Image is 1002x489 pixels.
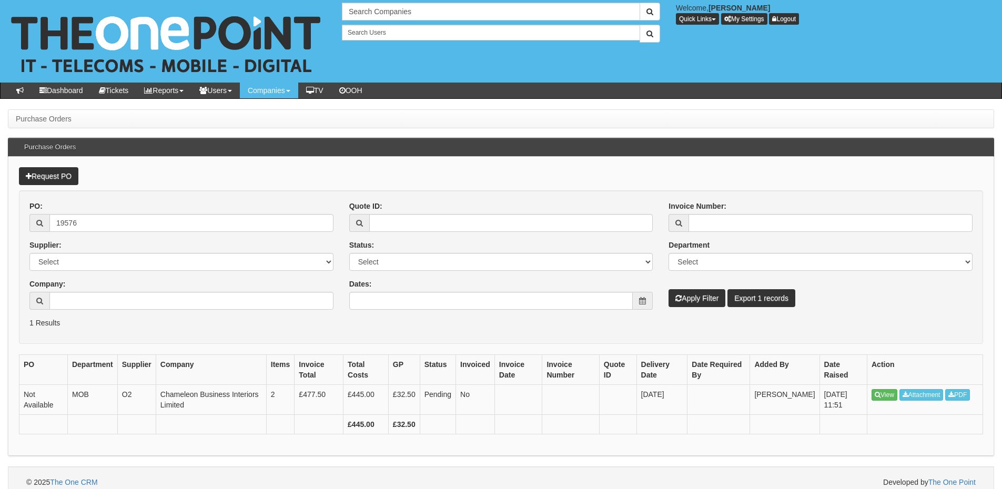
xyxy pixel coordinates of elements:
[266,384,295,414] td: 2
[388,354,420,384] th: GP
[727,289,795,307] a: Export 1 records
[156,384,266,414] td: Chameleon Business Interiors Limited
[117,384,156,414] td: O2
[91,83,137,98] a: Tickets
[750,354,819,384] th: Added By
[67,354,117,384] th: Department
[769,13,799,25] a: Logout
[542,354,599,384] th: Invoice Number
[388,384,420,414] td: £32.50
[136,83,191,98] a: Reports
[945,389,970,401] a: PDF
[19,138,81,156] h3: Purchase Orders
[343,414,389,434] th: £445.00
[494,354,542,384] th: Invoice Date
[29,201,43,211] label: PO:
[872,389,897,401] a: View
[342,3,640,21] input: Search Companies
[19,384,68,414] td: Not Available
[295,384,343,414] td: £477.50
[636,354,687,384] th: Delivery Date
[19,167,78,185] a: Request PO
[295,354,343,384] th: Invoice Total
[331,83,370,98] a: OOH
[687,354,750,384] th: Date Required By
[26,478,98,486] span: © 2025
[709,4,770,12] b: [PERSON_NAME]
[721,13,767,25] a: My Settings
[928,478,976,486] a: The One Point
[388,414,420,434] th: £32.50
[599,354,636,384] th: Quote ID
[867,354,983,384] th: Action
[668,3,1002,25] div: Welcome,
[16,114,72,124] li: Purchase Orders
[750,384,819,414] td: [PERSON_NAME]
[240,83,298,98] a: Companies
[191,83,240,98] a: Users
[29,279,65,289] label: Company:
[349,279,372,289] label: Dates:
[456,384,495,414] td: No
[266,354,295,384] th: Items
[676,13,719,25] button: Quick Links
[50,478,97,486] a: The One CRM
[349,240,374,250] label: Status:
[819,384,867,414] td: [DATE] 11:51
[636,384,687,414] td: [DATE]
[669,240,710,250] label: Department
[67,384,117,414] td: MOB
[669,289,725,307] button: Apply Filter
[343,354,389,384] th: Total Costs
[32,83,91,98] a: Dashboard
[456,354,495,384] th: Invoiced
[349,201,382,211] label: Quote ID:
[156,354,266,384] th: Company
[342,25,640,40] input: Search Users
[19,354,68,384] th: PO
[29,240,62,250] label: Supplier:
[117,354,156,384] th: Supplier
[899,389,944,401] a: Attachment
[883,477,976,487] span: Developed by
[343,384,389,414] td: £445.00
[298,83,331,98] a: TV
[420,354,456,384] th: Status
[669,201,726,211] label: Invoice Number:
[29,318,973,328] p: 1 Results
[819,354,867,384] th: Date Raised
[420,384,456,414] td: Pending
